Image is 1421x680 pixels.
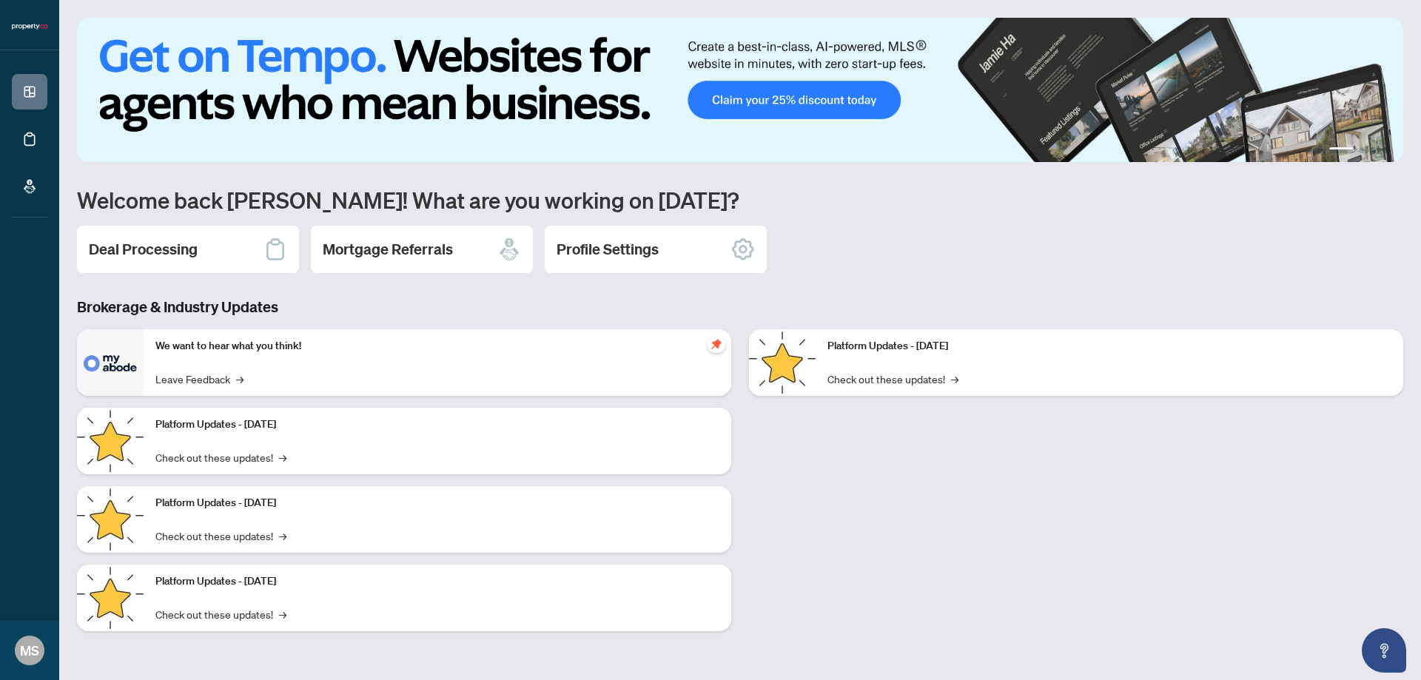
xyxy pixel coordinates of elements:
[279,606,286,622] span: →
[155,606,286,622] a: Check out these updates!→
[323,239,453,260] h2: Mortgage Referrals
[827,371,958,387] a: Check out these updates!→
[827,338,1391,354] p: Platform Updates - [DATE]
[12,22,47,31] img: logo
[1329,147,1353,153] button: 1
[951,371,958,387] span: →
[155,495,719,511] p: Platform Updates - [DATE]
[236,371,243,387] span: →
[155,573,719,590] p: Platform Updates - [DATE]
[708,335,725,353] span: pushpin
[557,239,659,260] h2: Profile Settings
[155,338,719,354] p: We want to hear what you think!
[155,528,286,544] a: Check out these updates!→
[749,329,816,396] img: Platform Updates - June 23, 2025
[77,565,144,631] img: Platform Updates - July 8, 2025
[279,449,286,465] span: →
[155,417,719,433] p: Platform Updates - [DATE]
[1371,147,1377,153] button: 3
[77,486,144,553] img: Platform Updates - July 21, 2025
[77,329,144,396] img: We want to hear what you think!
[77,297,1403,317] h3: Brokerage & Industry Updates
[77,18,1403,162] img: Slide 0
[1383,147,1388,153] button: 4
[279,528,286,544] span: →
[20,640,39,661] span: MS
[89,239,198,260] h2: Deal Processing
[1359,147,1365,153] button: 2
[155,371,243,387] a: Leave Feedback→
[1362,628,1406,673] button: Open asap
[155,449,286,465] a: Check out these updates!→
[77,186,1403,214] h1: Welcome back [PERSON_NAME]! What are you working on [DATE]?
[77,408,144,474] img: Platform Updates - September 16, 2025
